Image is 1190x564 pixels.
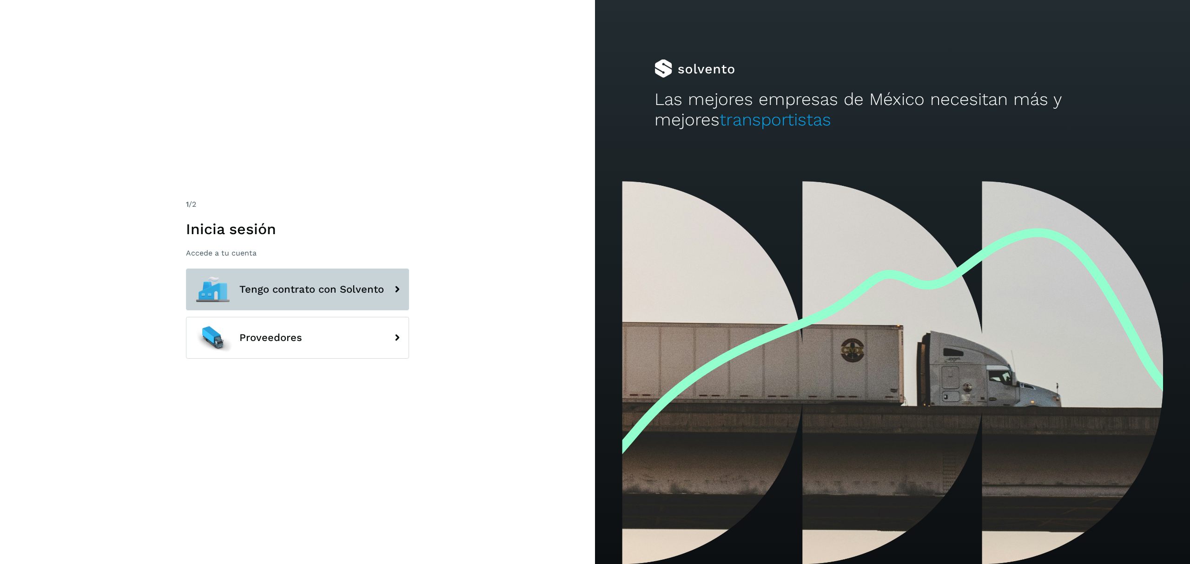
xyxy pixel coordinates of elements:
[186,220,409,238] h1: Inicia sesión
[186,199,409,210] div: /2
[186,200,189,209] span: 1
[186,249,409,257] p: Accede a tu cuenta
[239,332,302,343] span: Proveedores
[186,317,409,359] button: Proveedores
[239,284,384,295] span: Tengo contrato con Solvento
[654,89,1130,131] h2: Las mejores empresas de México necesitan más y mejores
[186,269,409,310] button: Tengo contrato con Solvento
[720,110,831,130] span: transportistas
